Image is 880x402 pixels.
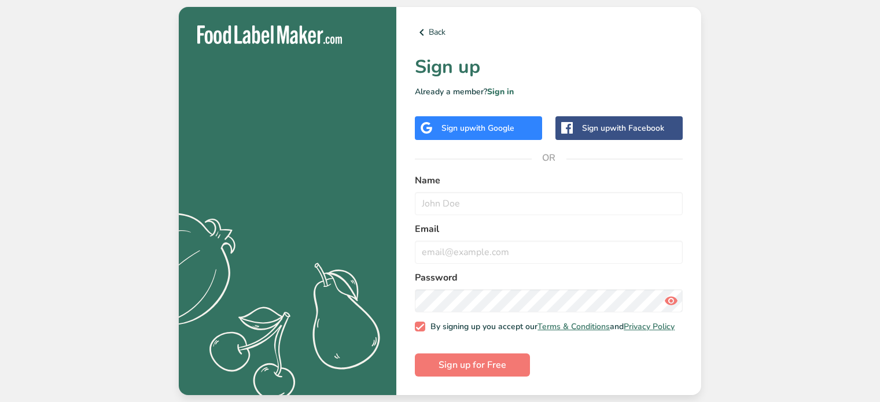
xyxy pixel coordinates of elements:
[487,86,514,97] a: Sign in
[415,271,683,285] label: Password
[441,122,514,134] div: Sign up
[469,123,514,134] span: with Google
[582,122,664,134] div: Sign up
[415,222,683,236] label: Email
[425,322,675,332] span: By signing up you accept our and
[439,358,506,372] span: Sign up for Free
[197,25,342,45] img: Food Label Maker
[537,321,610,332] a: Terms & Conditions
[624,321,675,332] a: Privacy Policy
[415,353,530,377] button: Sign up for Free
[610,123,664,134] span: with Facebook
[415,25,683,39] a: Back
[415,53,683,81] h1: Sign up
[415,86,683,98] p: Already a member?
[532,141,566,175] span: OR
[415,241,683,264] input: email@example.com
[415,174,683,187] label: Name
[415,192,683,215] input: John Doe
